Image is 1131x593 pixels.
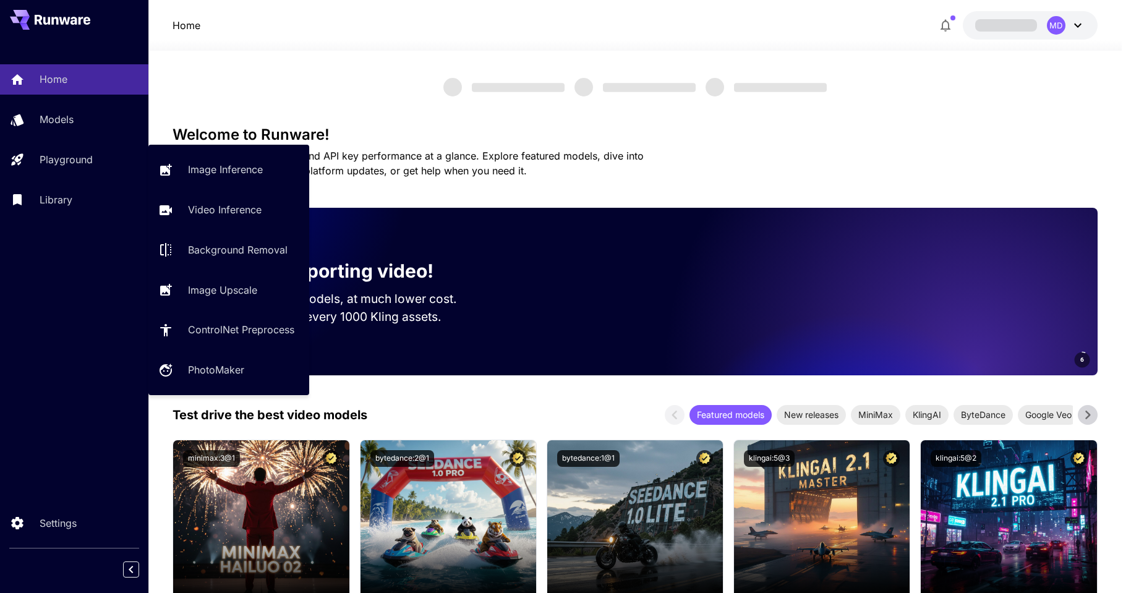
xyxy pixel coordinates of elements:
[696,450,713,467] button: Certified Model – Vetted for best performance and includes a commercial license.
[40,112,74,127] p: Models
[148,195,309,225] a: Video Inference
[1070,450,1087,467] button: Certified Model – Vetted for best performance and includes a commercial license.
[192,290,480,308] p: Run the best video models, at much lower cost.
[183,450,240,467] button: minimax:3@1
[1047,16,1065,35] div: MD
[931,450,981,467] button: klingai:5@2
[148,355,309,385] a: PhotoMaker
[148,235,309,265] a: Background Removal
[148,275,309,305] a: Image Upscale
[148,315,309,345] a: ControlNet Preprocess
[40,72,67,87] p: Home
[188,362,244,377] p: PhotoMaker
[744,450,795,467] button: klingai:5@3
[188,283,257,297] p: Image Upscale
[1080,355,1084,364] span: 6
[370,450,434,467] button: bytedance:2@1
[1018,408,1079,421] span: Google Veo
[173,126,1097,143] h3: Welcome to Runware!
[689,408,772,421] span: Featured models
[851,408,900,421] span: MiniMax
[188,162,263,177] p: Image Inference
[883,450,900,467] button: Certified Model – Vetted for best performance and includes a commercial license.
[192,308,480,326] p: Save up to $500 for every 1000 Kling assets.
[173,406,367,424] p: Test drive the best video models
[132,558,148,581] div: Collapse sidebar
[40,192,72,207] p: Library
[188,322,294,337] p: ControlNet Preprocess
[188,202,262,217] p: Video Inference
[227,257,433,285] p: Now supporting video!
[173,18,200,33] p: Home
[954,408,1013,421] span: ByteDance
[40,152,93,167] p: Playground
[905,408,949,421] span: KlingAI
[323,450,339,467] button: Certified Model – Vetted for best performance and includes a commercial license.
[173,150,644,177] span: Check out your usage stats and API key performance at a glance. Explore featured models, dive int...
[123,561,139,578] button: Collapse sidebar
[188,242,288,257] p: Background Removal
[40,516,77,531] p: Settings
[173,18,200,33] nav: breadcrumb
[777,408,846,421] span: New releases
[148,155,309,185] a: Image Inference
[510,450,526,467] button: Certified Model – Vetted for best performance and includes a commercial license.
[557,450,620,467] button: bytedance:1@1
